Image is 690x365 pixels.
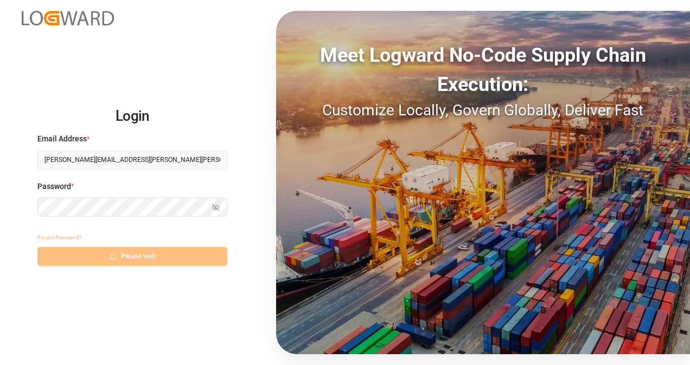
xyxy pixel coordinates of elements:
[22,11,114,25] img: Logward_new_orange.png
[276,41,690,99] div: Meet Logward No-Code Supply Chain Execution:
[37,151,227,170] input: Enter your email
[37,99,227,134] h2: Login
[276,99,690,122] div: Customize Locally, Govern Globally, Deliver Fast
[37,133,87,145] span: Email Address
[37,181,71,192] span: Password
